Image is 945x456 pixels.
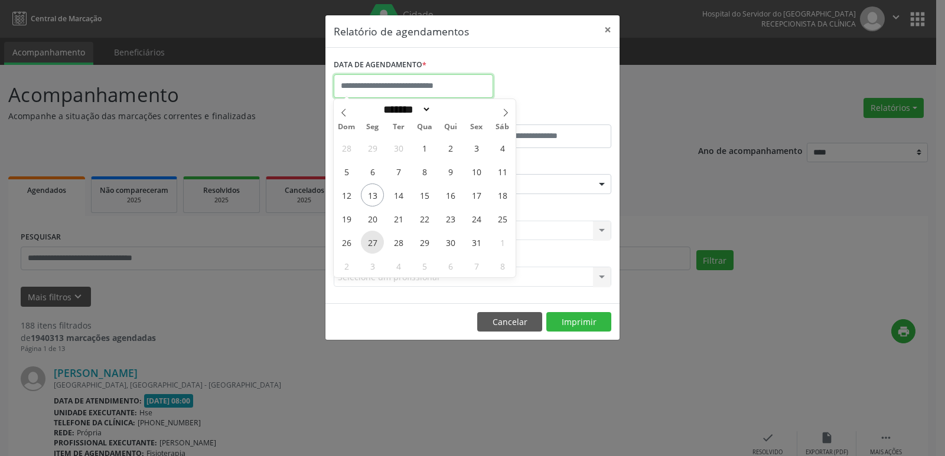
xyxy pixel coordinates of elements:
[387,160,410,183] span: Outubro 7, 2025
[387,207,410,230] span: Outubro 21, 2025
[413,207,436,230] span: Outubro 22, 2025
[477,312,542,332] button: Cancelar
[439,183,462,206] span: Outubro 16, 2025
[413,160,436,183] span: Outubro 8, 2025
[335,160,358,183] span: Outubro 5, 2025
[387,183,410,206] span: Outubro 14, 2025
[413,183,436,206] span: Outubro 15, 2025
[465,254,488,277] span: Novembro 7, 2025
[439,207,462,230] span: Outubro 23, 2025
[335,254,358,277] span: Novembro 2, 2025
[465,136,488,159] span: Outubro 3, 2025
[379,103,431,116] select: Month
[335,231,358,254] span: Outubro 26, 2025
[413,254,436,277] span: Novembro 5, 2025
[413,136,436,159] span: Outubro 1, 2025
[334,24,469,39] h5: Relatório de agendamentos
[334,56,426,74] label: DATA DE AGENDAMENTO
[438,123,464,131] span: Qui
[360,123,386,131] span: Seg
[334,123,360,131] span: Dom
[464,123,490,131] span: Sex
[439,254,462,277] span: Novembro 6, 2025
[491,160,514,183] span: Outubro 11, 2025
[491,183,514,206] span: Outubro 18, 2025
[465,160,488,183] span: Outubro 10, 2025
[412,123,438,131] span: Qua
[361,136,384,159] span: Setembro 29, 2025
[465,231,488,254] span: Outubro 31, 2025
[546,312,611,332] button: Imprimir
[361,160,384,183] span: Outubro 6, 2025
[490,123,516,131] span: Sáb
[387,231,410,254] span: Outubro 28, 2025
[335,136,358,159] span: Setembro 28, 2025
[431,103,470,116] input: Year
[387,254,410,277] span: Novembro 4, 2025
[491,231,514,254] span: Novembro 1, 2025
[491,136,514,159] span: Outubro 4, 2025
[491,254,514,277] span: Novembro 8, 2025
[439,136,462,159] span: Outubro 2, 2025
[361,207,384,230] span: Outubro 20, 2025
[465,183,488,206] span: Outubro 17, 2025
[439,231,462,254] span: Outubro 30, 2025
[387,136,410,159] span: Setembro 30, 2025
[335,207,358,230] span: Outubro 19, 2025
[596,15,620,44] button: Close
[465,207,488,230] span: Outubro 24, 2025
[475,106,611,124] label: ATÉ
[413,231,436,254] span: Outubro 29, 2025
[439,160,462,183] span: Outubro 9, 2025
[491,207,514,230] span: Outubro 25, 2025
[361,231,384,254] span: Outubro 27, 2025
[386,123,412,131] span: Ter
[361,254,384,277] span: Novembro 3, 2025
[335,183,358,206] span: Outubro 12, 2025
[361,183,384,206] span: Outubro 13, 2025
